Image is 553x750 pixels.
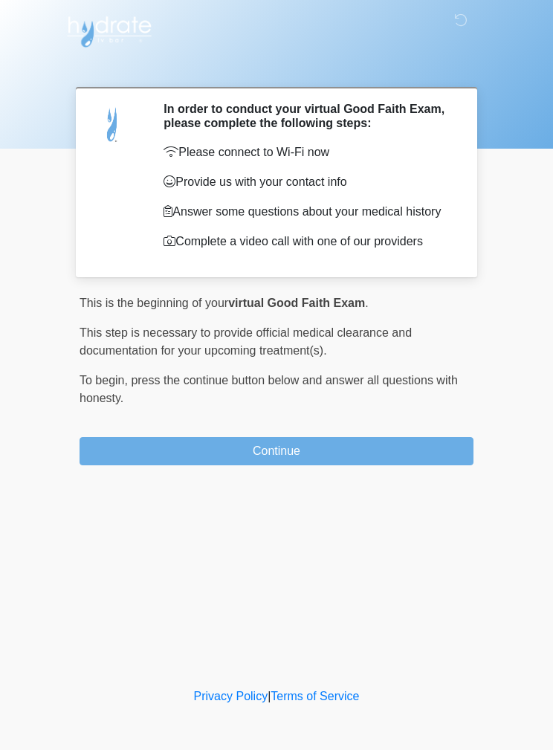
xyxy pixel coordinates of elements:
span: This is the beginning of your [80,297,228,309]
span: . [365,297,368,309]
button: Continue [80,437,473,465]
p: Complete a video call with one of our providers [164,233,451,250]
h2: In order to conduct your virtual Good Faith Exam, please complete the following steps: [164,102,451,130]
span: This step is necessary to provide official medical clearance and documentation for your upcoming ... [80,326,412,357]
h1: ‎ ‎ ‎ ‎ [68,54,485,81]
p: Please connect to Wi-Fi now [164,143,451,161]
p: Provide us with your contact info [164,173,451,191]
a: Privacy Policy [194,690,268,702]
span: press the continue button below and answer all questions with honesty. [80,374,458,404]
span: To begin, [80,374,131,387]
a: Terms of Service [271,690,359,702]
strong: virtual Good Faith Exam [228,297,365,309]
img: Hydrate IV Bar - Flagstaff Logo [65,11,154,48]
a: | [268,690,271,702]
p: Answer some questions about your medical history [164,203,451,221]
img: Agent Avatar [91,102,135,146]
